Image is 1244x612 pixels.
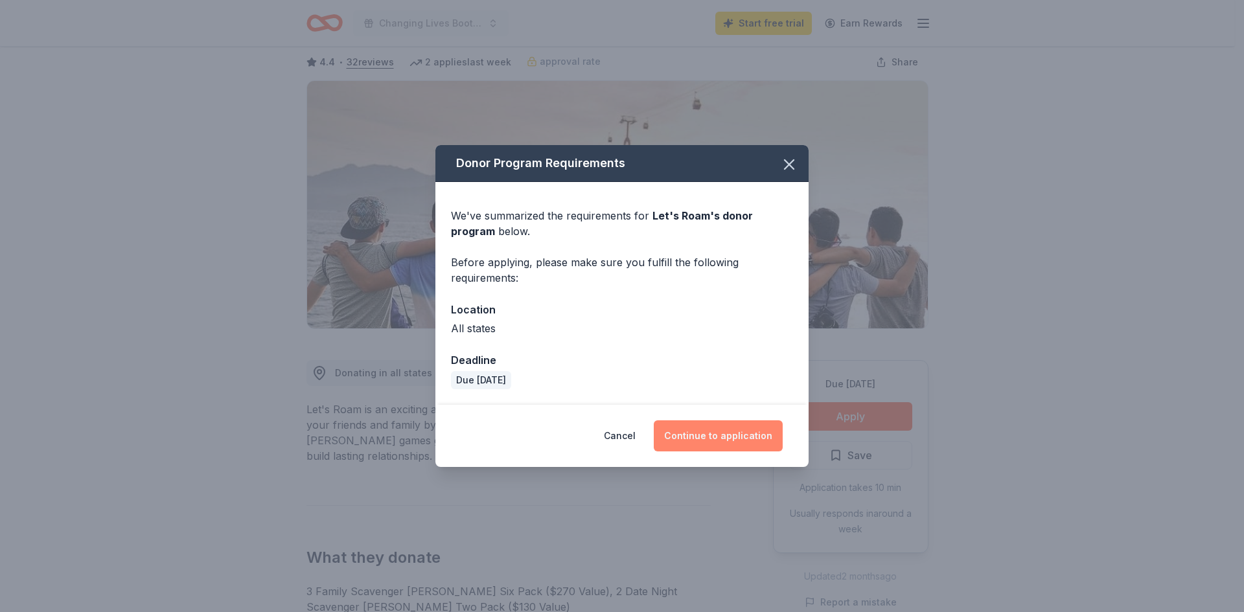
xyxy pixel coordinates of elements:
[604,420,636,451] button: Cancel
[451,321,793,336] div: All states
[451,208,793,239] div: We've summarized the requirements for below.
[451,255,793,286] div: Before applying, please make sure you fulfill the following requirements:
[451,301,793,318] div: Location
[451,371,511,389] div: Due [DATE]
[451,352,793,368] div: Deadline
[654,420,783,451] button: Continue to application
[435,145,809,182] div: Donor Program Requirements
